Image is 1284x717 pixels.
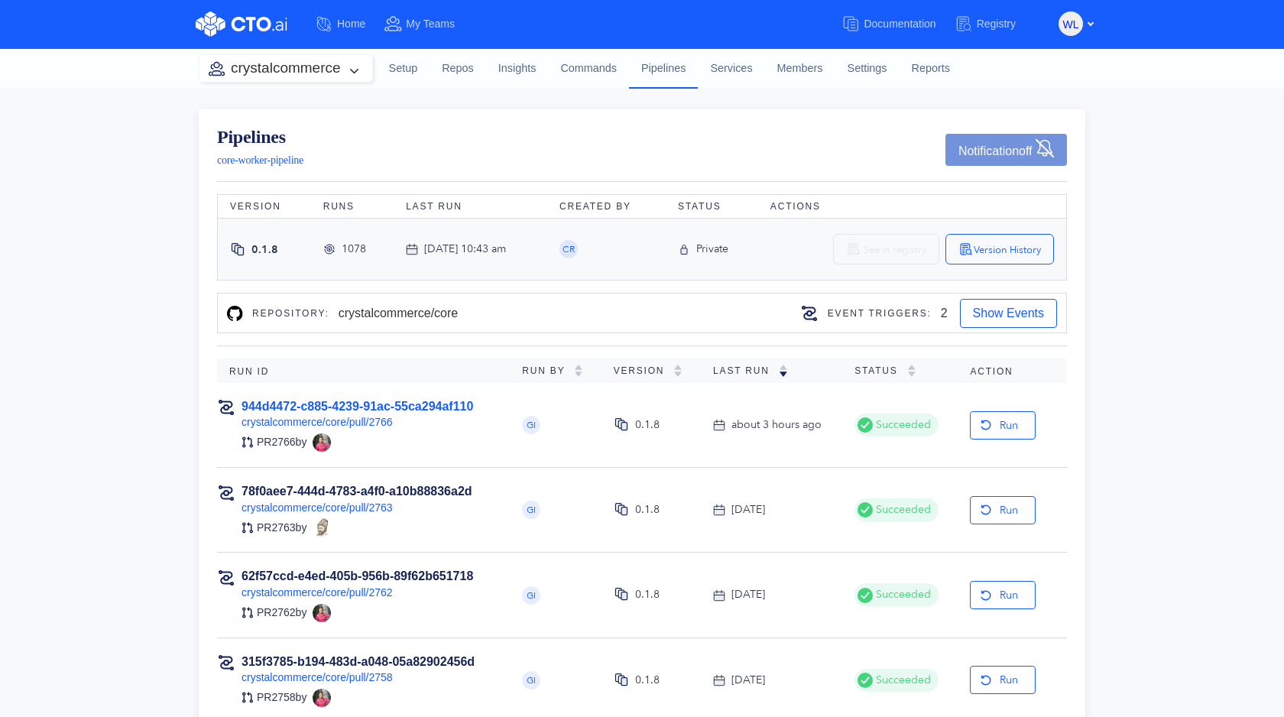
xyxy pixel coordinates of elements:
a: Setup [377,48,430,89]
button: Run [970,496,1036,524]
span: Succeeded [873,672,931,689]
button: crystalcommerce [199,55,372,82]
div: Repository: [243,302,339,325]
div: 1078 [342,241,366,258]
a: Documentation [841,10,954,38]
span: My Teams [406,18,455,30]
a: 315f3785-b194-483d-a048-05a82902456d [242,655,475,668]
span: Succeeded [873,501,931,518]
a: Pipelines [629,48,698,88]
span: 0.1.8 [251,242,278,257]
span: Succeeded [873,586,931,603]
img: laertiades [313,518,331,537]
a: Services [698,48,764,89]
span: GI [527,420,536,430]
button: Run [970,581,1036,609]
a: crystalcommerce/core/pull/2762 [242,586,393,599]
span: GI [527,676,536,685]
button: Show Events [960,299,1057,328]
span: Home [337,18,365,30]
button: Run [970,666,1036,694]
span: GI [527,591,536,600]
th: Runs [311,195,394,219]
a: crystalcommerce/core/pull/2758 [242,671,393,683]
span: Version [614,365,674,376]
span: Run By [522,365,574,376]
span: PR 2758 by [257,690,306,705]
span: CR [563,245,575,254]
img: ccwenluo [313,604,331,622]
th: Status [666,195,758,219]
button: Run [970,411,1036,440]
button: Notificationoff [945,134,1067,166]
span: Status [854,365,906,376]
span: Last Run [713,365,779,376]
a: My Teams [384,10,473,38]
span: Documentation [864,18,935,30]
div: [DATE] [731,586,765,603]
a: crystalcommerce/core/pull/2763 [242,501,393,514]
div: [DATE] [731,672,765,689]
div: 0.1.8 [635,501,660,518]
a: Members [765,48,835,89]
div: crystalcommerce/core [339,304,458,323]
a: Pipelines [217,128,303,146]
a: 62f57ccd-e4ed-405b-956b-89f62b651718 [242,569,473,582]
div: 0.1.8 [635,417,660,433]
a: Commands [548,48,629,89]
span: core-worker-pipeline [217,154,303,166]
div: [DATE] 10:43 am [424,241,506,258]
a: Repos [430,48,486,89]
span: PR 2766 by [257,435,306,449]
img: sorting-empty.svg [574,365,583,377]
th: Run ID [217,358,510,383]
a: crystalcommerce/core/pull/2766 [242,416,393,428]
th: Created By [547,195,666,219]
span: WL [1063,12,1079,37]
a: Home [315,10,384,38]
div: about 3 hours ago [731,417,822,433]
a: Registry [955,10,1034,38]
img: ccwenluo [313,689,331,707]
img: ccwenluo [313,433,331,452]
a: 944d4472-c885-4239-91ac-55ca294af110 [242,400,473,413]
span: GI [527,505,536,514]
th: Version [218,195,311,219]
th: Action [958,358,1067,383]
img: sorting-down.svg [779,365,788,377]
span: Succeeded [873,417,931,433]
img: private-icon.svg [678,243,690,256]
img: version-history.svg [958,242,974,257]
img: sorting-empty.svg [673,365,683,377]
div: 0.1.8 [635,586,660,603]
span: PR 2763 by [257,521,306,535]
span: Registry [977,18,1016,30]
a: Reports [900,48,962,89]
a: Settings [835,48,900,89]
div: Private [696,241,728,258]
span: PR 2762 by [257,605,306,620]
button: WL [1059,11,1083,36]
div: 0.1.8 [635,672,660,689]
img: sorting-empty.svg [907,365,916,377]
div: 2 [941,304,948,323]
th: Last Run [394,195,547,219]
a: 78f0aee7-444d-4783-a4f0-a10b88836a2d [242,485,472,498]
th: Actions [758,195,1067,219]
img: CTO.ai Logo [196,11,287,37]
div: Event triggers: [819,302,941,325]
a: Insights [486,48,549,89]
div: [DATE] [731,501,765,518]
button: Version History [945,234,1054,264]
